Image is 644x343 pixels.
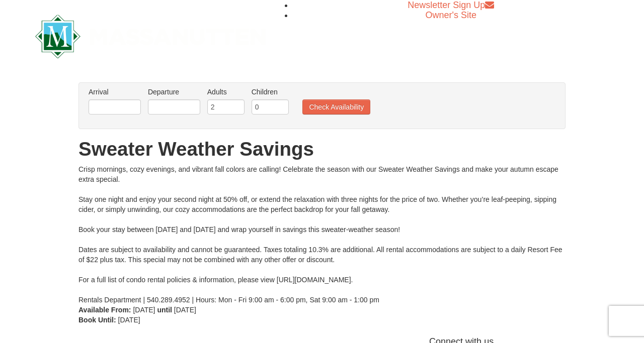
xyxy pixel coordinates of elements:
[133,306,155,314] span: [DATE]
[78,164,566,305] div: Crisp mornings, cozy evenings, and vibrant fall colors are calling! Celebrate the season with our...
[174,306,196,314] span: [DATE]
[157,306,172,314] strong: until
[118,316,140,324] span: [DATE]
[89,87,141,97] label: Arrival
[148,87,200,97] label: Departure
[252,87,289,97] label: Children
[78,139,566,159] h1: Sweater Weather Savings
[426,10,476,20] a: Owner's Site
[78,306,131,314] strong: Available From:
[78,316,116,324] strong: Book Until:
[35,23,266,47] a: Massanutten Resort
[207,87,245,97] label: Adults
[302,99,370,115] button: Check Availability
[35,15,266,58] img: Massanutten Resort Logo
